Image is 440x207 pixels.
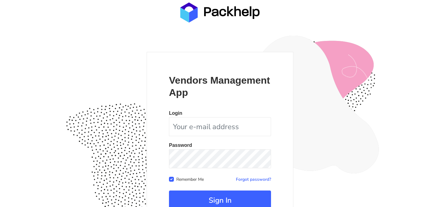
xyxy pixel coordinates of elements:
input: Your e-mail address [169,117,271,136]
p: Password [169,143,271,148]
p: Login [169,111,271,116]
a: Forgot password? [236,176,271,182]
p: Vendors Management App [169,74,271,99]
label: Remember Me [176,176,204,182]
